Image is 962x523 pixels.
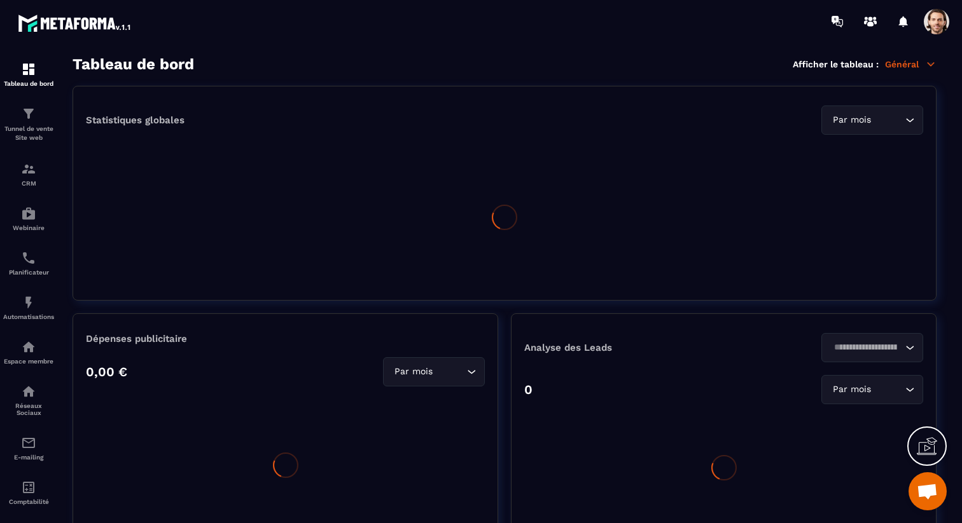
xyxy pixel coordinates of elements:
div: Search for option [821,375,923,404]
h3: Tableau de bord [73,55,194,73]
img: social-network [21,384,36,399]
a: accountantaccountantComptabilité [3,470,54,515]
p: Réseaux Sociaux [3,402,54,416]
input: Search for option [874,113,902,127]
a: schedulerschedulerPlanificateur [3,241,54,285]
p: E-mailing [3,454,54,461]
p: Automatisations [3,313,54,320]
p: Comptabilité [3,498,54,505]
p: Dépenses publicitaire [86,333,485,344]
p: 0 [524,382,533,397]
p: Afficher le tableau : [793,59,879,69]
p: Statistiques globales [86,114,185,126]
span: Par mois [830,383,874,397]
a: emailemailE-mailing [3,426,54,470]
img: email [21,435,36,451]
a: formationformationTunnel de vente Site web [3,97,54,152]
span: Par mois [830,113,874,127]
a: automationsautomationsAutomatisations [3,285,54,330]
div: Ouvrir le chat [909,472,947,510]
img: accountant [21,480,36,495]
p: Webinaire [3,224,54,231]
p: CRM [3,180,54,187]
p: Général [885,58,937,70]
img: automations [21,206,36,221]
div: Search for option [821,333,923,362]
input: Search for option [874,383,902,397]
p: Tableau de bord [3,80,54,87]
p: Planificateur [3,269,54,276]
img: formation [21,161,36,177]
img: logo [18,11,132,34]
a: social-networksocial-networkRéseaux Sociaux [3,374,54,426]
p: Espace membre [3,358,54,365]
img: scheduler [21,250,36,266]
div: Search for option [821,105,923,135]
img: automations [21,339,36,355]
img: automations [21,295,36,310]
a: automationsautomationsEspace membre [3,330,54,374]
a: automationsautomationsWebinaire [3,196,54,241]
div: Search for option [383,357,485,386]
input: Search for option [435,365,464,379]
a: formationformationTableau de bord [3,52,54,97]
p: Analyse des Leads [524,342,724,353]
p: 0,00 € [86,364,127,379]
input: Search for option [830,341,902,355]
img: formation [21,62,36,77]
span: Par mois [391,365,435,379]
p: Tunnel de vente Site web [3,125,54,142]
a: formationformationCRM [3,152,54,196]
img: formation [21,106,36,121]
